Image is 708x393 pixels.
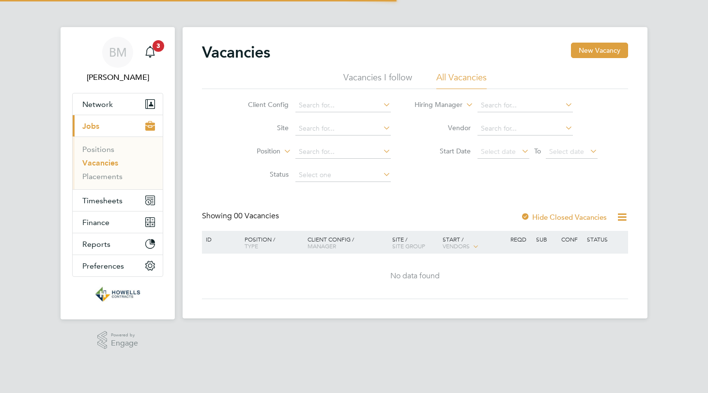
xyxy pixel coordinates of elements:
span: To [531,145,544,157]
button: New Vacancy [571,43,628,58]
div: Client Config / [305,231,390,254]
input: Search for... [295,122,391,136]
span: Timesheets [82,196,123,205]
div: No data found [203,271,627,281]
label: Status [233,170,289,179]
span: Select date [481,147,516,156]
a: Vacancies [82,158,118,167]
div: Site / [390,231,441,254]
button: Timesheets [73,190,163,211]
a: Placements [82,172,123,181]
input: Search for... [477,122,573,136]
button: Jobs [73,115,163,136]
label: Vendor [415,123,471,132]
span: 3 [153,40,164,52]
span: Engage [111,339,138,348]
li: Vacancies I follow [343,72,412,89]
div: Start / [440,231,508,255]
label: Start Date [415,147,471,155]
span: BM [109,46,127,59]
input: Search for... [295,145,391,159]
a: Powered byEngage [97,331,139,349]
span: Type [245,242,258,250]
button: Reports [73,233,163,255]
label: Client Config [233,100,289,109]
label: Hide Closed Vacancies [521,212,607,222]
span: Reports [82,240,110,249]
input: Search for... [295,99,391,112]
span: Bianca Manser [72,72,163,83]
span: Manager [308,242,336,250]
span: 00 Vacancies [234,211,279,221]
h2: Vacancies [202,43,270,62]
div: Jobs [73,136,163,189]
span: Finance [82,218,109,227]
nav: Main navigation [61,27,175,319]
div: Status [585,231,627,247]
div: ID [203,231,237,247]
div: Conf [559,231,584,247]
button: Network [73,93,163,115]
span: Powered by [111,331,138,339]
div: Position / [237,231,305,254]
span: Network [82,100,113,109]
label: Position [225,147,280,156]
span: Select date [549,147,584,156]
a: BM[PERSON_NAME] [72,37,163,83]
div: Reqd [508,231,533,247]
a: 3 [140,37,160,68]
span: Vendors [443,242,470,250]
button: Preferences [73,255,163,276]
a: Positions [82,145,114,154]
span: Site Group [392,242,425,250]
label: Site [233,123,289,132]
input: Select one [295,168,391,182]
span: Preferences [82,261,124,271]
a: Go to home page [72,287,163,302]
input: Search for... [477,99,573,112]
span: Jobs [82,121,99,131]
button: Finance [73,212,163,233]
div: Showing [202,211,281,221]
label: Hiring Manager [407,100,462,110]
div: Sub [534,231,559,247]
li: All Vacancies [436,72,487,89]
img: wearehowells-logo-retina.png [95,287,140,302]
